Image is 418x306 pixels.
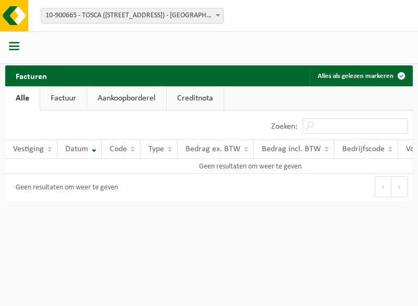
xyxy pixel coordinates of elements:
button: Next [391,176,408,197]
h2: Facturen [5,65,57,86]
a: Creditnota [167,86,224,110]
button: Previous [375,176,391,197]
span: Datum [65,145,88,153]
a: Alle [5,86,40,110]
label: Zoeken: [271,122,297,131]
a: Aankoopborderel [87,86,166,110]
span: Code [110,145,127,153]
span: Bedrag ex. BTW [185,145,240,153]
span: 10-900665 - TOSCA (KANTOOR VLUCHTENBURG 11B) - AARTSELAAR [41,8,224,24]
span: Bedrag incl. BTW [262,145,321,153]
span: 10-900665 - TOSCA (KANTOOR VLUCHTENBURG 11B) - AARTSELAAR [41,8,223,23]
button: Alles als gelezen markeren [309,65,412,86]
span: Bedrijfscode [342,145,385,153]
a: Factuur [40,86,87,110]
span: Vestiging [13,145,44,153]
span: Type [148,145,164,153]
div: Geen resultaten om weer te geven [10,179,118,197]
